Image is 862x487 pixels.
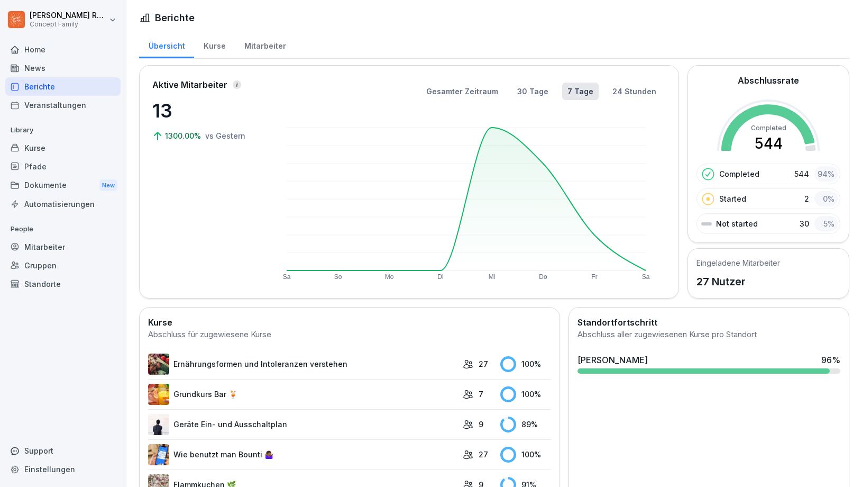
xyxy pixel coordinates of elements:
text: Di [437,273,443,281]
a: Einstellungen [5,460,121,479]
div: 100 % [500,447,551,463]
div: 89 % [500,417,551,432]
button: 7 Tage [562,83,599,100]
div: Dokumente [5,176,121,195]
p: 7 [479,389,483,400]
p: 13 [152,96,258,125]
img: bdidfg6e4ofg5twq7n4gd52h.png [148,354,169,375]
h1: Berichte [155,11,195,25]
a: DokumenteNew [5,176,121,195]
h2: Standortfortschritt [577,316,840,329]
p: Concept Family [30,21,107,28]
p: 27 [479,449,488,460]
h2: Abschlussrate [738,74,799,87]
a: Ernährungsformen und Intoleranzen verstehen [148,354,457,375]
div: [PERSON_NAME] [577,354,648,366]
p: Completed [719,168,759,179]
p: 544 [794,168,809,179]
a: Home [5,40,121,59]
a: Mitarbeiter [235,31,295,58]
button: 30 Tage [512,83,554,100]
text: So [334,273,342,281]
h2: Kurse [148,316,551,329]
a: Veranstaltungen [5,96,121,114]
a: Automatisierungen [5,195,121,213]
a: Wie benutzt man Bounti 🤷🏾‍♀️ [148,444,457,465]
h5: Eingeladene Mitarbeiter [696,257,780,268]
a: [PERSON_NAME]96% [573,349,845,378]
p: Aktive Mitarbeiter [152,78,227,91]
button: Gesamter Zeitraum [421,83,503,100]
a: Mitarbeiter [5,238,121,256]
p: 27 [479,358,488,369]
button: 24 Stunden [607,83,662,100]
a: Grundkurs Bar 🍹 [148,384,457,405]
a: News [5,59,121,77]
p: Not started [716,218,758,229]
a: Geräte Ein- und Ausschaltplan [148,414,457,435]
p: Library [5,122,121,139]
div: 94 % [814,166,838,182]
img: jc1ievjb437pynzz13nfszya.png [148,384,169,405]
p: 30 [800,218,809,229]
div: New [99,179,117,192]
p: 1300.00% [165,130,203,141]
text: Mo [385,273,394,281]
p: People [5,221,121,238]
img: xurzlqcdv3lo3k87m0sicyoj.png [148,444,169,465]
div: 5 % [814,216,838,231]
text: Sa [283,273,291,281]
div: 96 % [821,354,840,366]
a: Standorte [5,275,121,293]
text: Sa [642,273,650,281]
p: 27 Nutzer [696,274,780,290]
div: Abschluss aller zugewiesenen Kurse pro Standort [577,329,840,341]
p: 2 [804,193,809,204]
p: 9 [479,419,483,430]
div: Support [5,441,121,460]
text: Fr [591,273,597,281]
div: Abschluss für zugewiesene Kurse [148,329,551,341]
div: 100 % [500,356,551,372]
text: Do [539,273,547,281]
div: 0 % [814,191,838,206]
a: Gruppen [5,256,121,275]
a: Kurse [194,31,235,58]
a: Kurse [5,139,121,157]
a: Übersicht [139,31,194,58]
p: vs Gestern [205,130,245,141]
img: ti9ch2566rhf5goq2xuybur0.png [148,414,169,435]
a: Pfade [5,157,121,176]
p: [PERSON_NAME] Rausch [30,11,107,20]
a: Berichte [5,77,121,96]
div: 100 % [500,386,551,402]
text: Mi [489,273,496,281]
p: Started [719,193,746,204]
